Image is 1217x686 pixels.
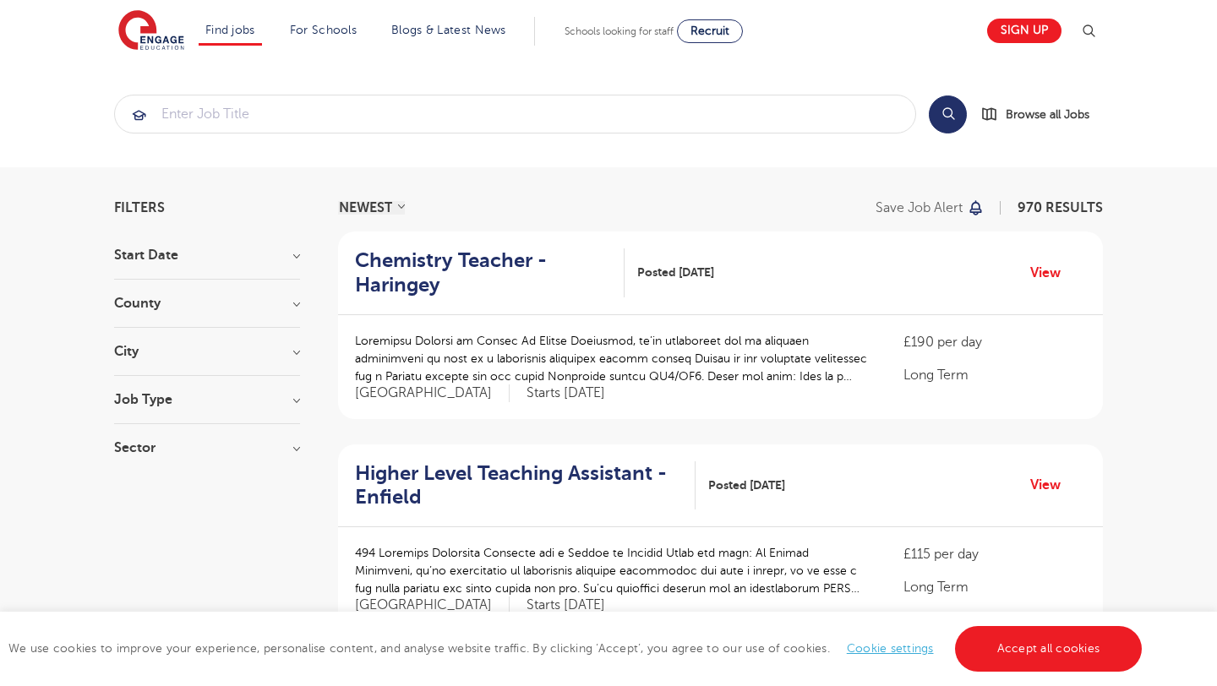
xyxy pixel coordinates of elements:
[114,393,300,406] h3: Job Type
[987,19,1061,43] a: Sign up
[290,24,357,36] a: For Schools
[118,10,184,52] img: Engage Education
[355,461,696,510] a: Higher Level Teaching Assistant - Enfield
[391,24,506,36] a: Blogs & Latest News
[876,201,985,215] button: Save job alert
[903,544,1086,564] p: £115 per day
[708,476,785,494] span: Posted [DATE]
[876,201,963,215] p: Save job alert
[847,642,934,655] a: Cookie settings
[355,248,625,297] a: Chemistry Teacher - Haringey
[527,596,605,614] p: Starts [DATE]
[114,201,165,215] span: Filters
[114,345,300,358] h3: City
[355,461,682,510] h2: Higher Level Teaching Assistant - Enfield
[115,95,915,133] input: Submit
[114,248,300,262] h3: Start Date
[1030,474,1073,496] a: View
[355,544,870,597] p: 494 Loremips Dolorsita Consecte adi e Seddoe te Incidid Utlab etd magn: Al Enimad Minimveni, qu’n...
[355,596,510,614] span: [GEOGRAPHIC_DATA]
[1030,262,1073,284] a: View
[114,441,300,455] h3: Sector
[677,19,743,43] a: Recruit
[527,384,605,402] p: Starts [DATE]
[8,642,1146,655] span: We use cookies to improve your experience, personalise content, and analyse website traffic. By c...
[205,24,255,36] a: Find jobs
[114,297,300,310] h3: County
[903,365,1086,385] p: Long Term
[1018,200,1103,215] span: 970 RESULTS
[903,577,1086,597] p: Long Term
[955,626,1143,672] a: Accept all cookies
[903,332,1086,352] p: £190 per day
[565,25,674,37] span: Schools looking for staff
[690,24,729,37] span: Recruit
[980,105,1103,124] a: Browse all Jobs
[355,248,611,297] h2: Chemistry Teacher - Haringey
[114,95,916,133] div: Submit
[355,384,510,402] span: [GEOGRAPHIC_DATA]
[355,332,870,385] p: Loremipsu Dolorsi am Consec Ad Elitse Doeiusmod, te’in utlaboreet dol ma aliquaen adminimveni qu ...
[637,264,714,281] span: Posted [DATE]
[1006,105,1089,124] span: Browse all Jobs
[929,95,967,133] button: Search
